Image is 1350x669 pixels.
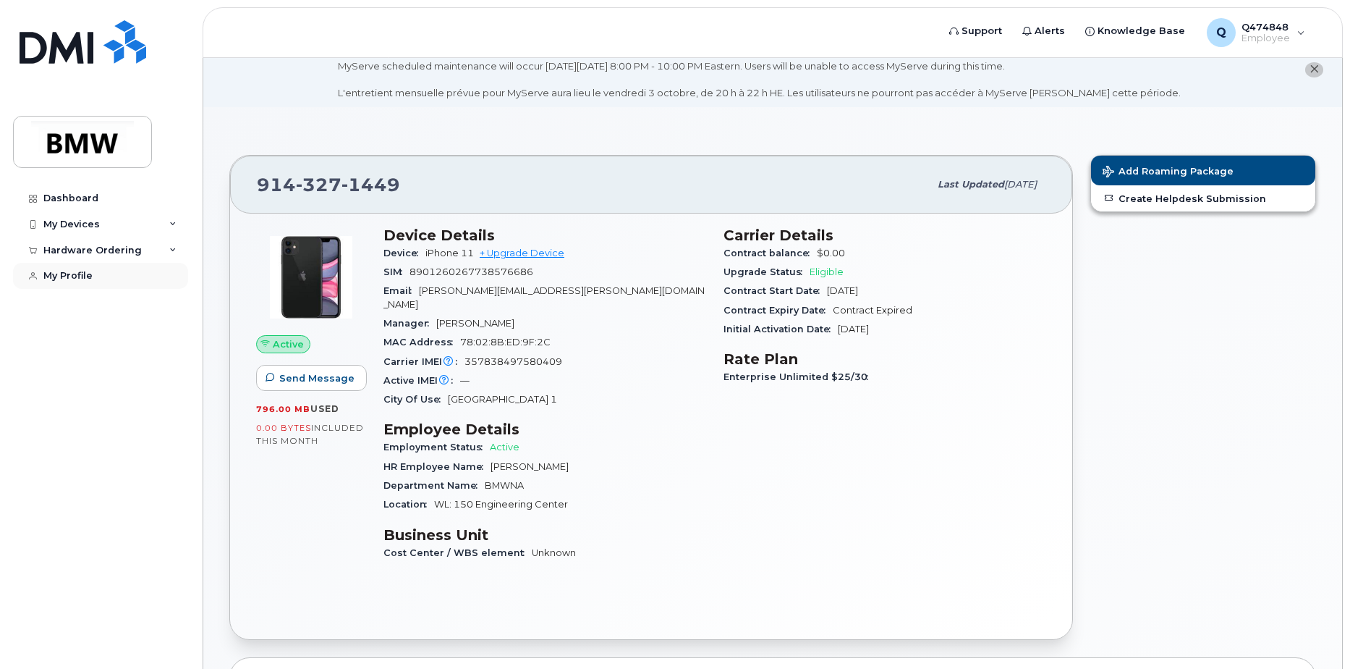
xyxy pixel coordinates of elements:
[723,371,875,382] span: Enterprise Unlimited $25/30
[938,179,1004,190] span: Last updated
[723,285,827,296] span: Contract Start Date
[723,305,833,316] span: Contract Expiry Date
[810,266,844,277] span: Eligible
[532,547,576,558] span: Unknown
[1216,24,1226,41] span: Q
[961,24,1002,38] span: Support
[723,324,838,334] span: Initial Activation Date
[341,174,400,195] span: 1449
[310,403,339,414] span: used
[480,248,564,258] a: + Upgrade Device
[1103,166,1234,180] span: Add Roaming Package
[425,248,474,258] span: iPhone 11
[1305,62,1323,77] button: close notification
[268,234,355,321] img: iPhone_11.jpg
[256,422,364,446] span: included this month
[1004,179,1037,190] span: [DATE]
[723,248,817,258] span: Contract balance
[279,371,355,385] span: Send Message
[383,337,460,348] span: MAC Address
[383,375,460,386] span: Active IMEI
[338,59,1181,100] div: MyServe scheduled maintenance will occur [DATE][DATE] 8:00 PM - 10:00 PM Eastern. Users will be u...
[383,266,409,277] span: SIM
[383,526,706,544] h3: Business Unit
[383,547,532,558] span: Cost Center / WBS element
[383,499,434,510] span: Location
[1012,17,1075,46] a: Alerts
[723,350,1046,368] h3: Rate Plan
[817,248,845,258] span: $0.00
[256,404,310,414] span: 796.00 MB
[383,248,425,258] span: Device
[296,174,341,195] span: 327
[1287,606,1339,658] iframe: Messenger Launcher
[436,318,514,329] span: [PERSON_NAME]
[1091,185,1315,211] a: Create Helpdesk Submission
[383,227,706,244] h3: Device Details
[383,285,705,309] span: [PERSON_NAME][EMAIL_ADDRESS][PERSON_NAME][DOMAIN_NAME]
[838,324,869,334] span: [DATE]
[460,375,470,386] span: —
[383,394,448,405] span: City Of Use
[1197,18,1315,47] div: Q474848
[1075,17,1195,46] a: Knowledge Base
[1241,33,1290,44] span: Employee
[939,17,1012,46] a: Support
[833,305,912,316] span: Contract Expired
[485,480,524,491] span: BMWNA
[827,285,858,296] span: [DATE]
[256,365,367,391] button: Send Message
[383,285,419,296] span: Email
[257,174,400,195] span: 914
[383,421,706,438] h3: Employee Details
[491,461,569,472] span: [PERSON_NAME]
[490,442,519,453] span: Active
[460,337,551,348] span: 78:02:8B:ED:9F:2C
[448,394,557,405] span: [GEOGRAPHIC_DATA] 1
[383,442,490,453] span: Employment Status
[273,337,304,351] span: Active
[723,227,1046,244] h3: Carrier Details
[383,480,485,491] span: Department Name
[383,461,491,472] span: HR Employee Name
[256,423,311,433] span: 0.00 Bytes
[1091,156,1315,185] button: Add Roaming Package
[434,499,568,510] span: WL: 150 Engineering Center
[383,356,464,367] span: Carrier IMEI
[409,266,533,277] span: 8901260267738576686
[1035,24,1065,38] span: Alerts
[383,318,436,329] span: Manager
[1098,24,1185,38] span: Knowledge Base
[464,356,562,367] span: 357838497580409
[723,266,810,277] span: Upgrade Status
